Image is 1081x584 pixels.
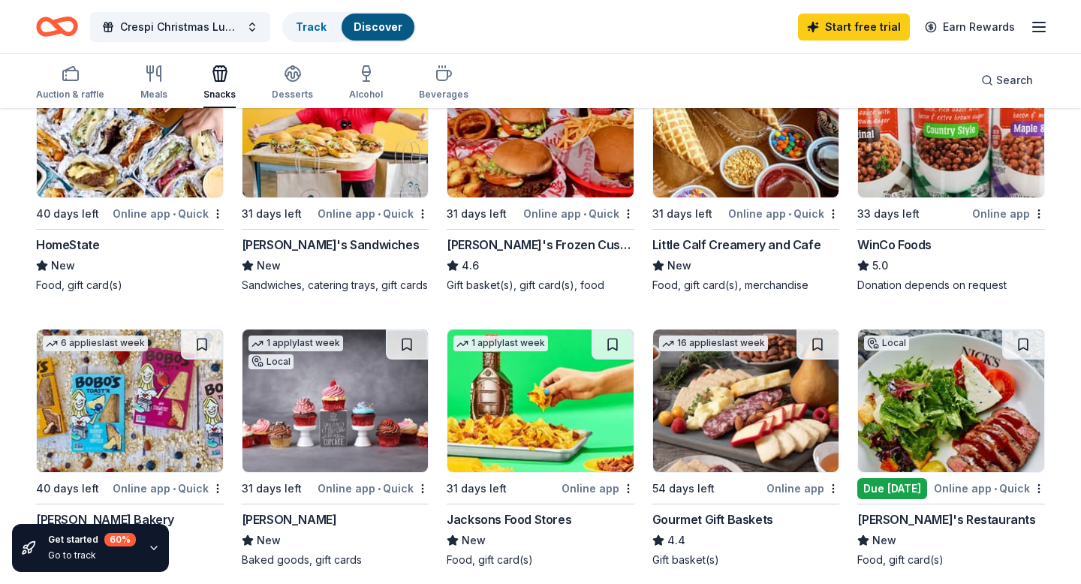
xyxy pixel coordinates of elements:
[48,549,136,561] div: Go to track
[354,20,402,33] a: Discover
[242,54,429,293] a: Image for Ike's Sandwiches1 applylast week31 days leftOnline app•Quick[PERSON_NAME]'s SandwichesN...
[140,59,167,108] button: Meals
[462,531,486,549] span: New
[652,278,840,293] div: Food, gift card(s), merchandise
[857,54,1045,293] a: Image for WinCo Foods33 days leftOnline appWinCo Foods5.0Donation depends on request
[36,9,78,44] a: Home
[447,55,634,197] img: Image for Freddy's Frozen Custard & Steakburgers
[583,208,586,220] span: •
[659,336,768,351] div: 16 applies last week
[248,336,343,351] div: 1 apply last week
[462,257,479,275] span: 4.6
[104,533,136,546] div: 60 %
[447,54,634,293] a: Image for Freddy's Frozen Custard & Steakburgers9 applieslast week31 days leftOnline app•Quick[PE...
[652,510,773,528] div: Gourmet Gift Baskets
[652,236,821,254] div: Little Calf Creamery and Cafe
[728,204,839,223] div: Online app Quick
[447,510,571,528] div: Jacksons Food Stores
[349,59,383,108] button: Alcohol
[652,329,840,567] a: Image for Gourmet Gift Baskets16 applieslast week54 days leftOnline appGourmet Gift Baskets4.4Gif...
[652,54,840,293] a: Image for Little Calf Creamery and CafeLocal31 days leftOnline app•QuickLittle Calf Creamery and ...
[36,54,224,293] a: Image for HomeStateLocal40 days leftOnline app•QuickHomeStateNewFood, gift card(s)
[864,336,909,351] div: Local
[447,278,634,293] div: Gift basket(s), gift card(s), food
[447,236,634,254] div: [PERSON_NAME]'s Frozen Custard & Steakburgers
[242,205,302,223] div: 31 days left
[242,510,337,528] div: [PERSON_NAME]
[447,329,634,567] a: Image for Jacksons Food Stores1 applylast week31 days leftOnline appJacksons Food StoresNewFood, ...
[36,278,224,293] div: Food, gift card(s)
[36,329,224,567] a: Image for Bobo's Bakery6 applieslast week40 days leftOnline app•Quick[PERSON_NAME] Bakery5.0Baked...
[972,204,1045,223] div: Online app
[90,12,270,42] button: Crespi Christmas Luncheon and Fashion Show
[447,480,507,498] div: 31 days left
[113,204,224,223] div: Online app Quick
[318,204,429,223] div: Online app Quick
[419,59,468,108] button: Beverages
[36,510,174,528] div: [PERSON_NAME] Bakery
[447,552,634,567] div: Food, gift card(s)
[242,552,429,567] div: Baked goods, gift cards
[766,479,839,498] div: Online app
[788,208,791,220] span: •
[173,208,176,220] span: •
[242,236,420,254] div: [PERSON_NAME]'s Sandwiches
[36,205,99,223] div: 40 days left
[51,257,75,275] span: New
[272,59,313,108] button: Desserts
[996,71,1033,89] span: Search
[242,278,429,293] div: Sandwiches, catering trays, gift cards
[43,336,148,351] div: 6 applies last week
[523,204,634,223] div: Online app Quick
[934,479,1045,498] div: Online app Quick
[857,552,1045,567] div: Food, gift card(s)
[378,483,381,495] span: •
[349,89,383,101] div: Alcohol
[140,89,167,101] div: Meals
[272,89,313,101] div: Desserts
[857,236,932,254] div: WinCo Foods
[667,257,691,275] span: New
[120,18,240,36] span: Crespi Christmas Luncheon and Fashion Show
[318,479,429,498] div: Online app Quick
[36,480,99,498] div: 40 days left
[36,59,104,108] button: Auction & raffle
[858,55,1044,197] img: Image for WinCo Foods
[652,480,715,498] div: 54 days left
[916,14,1024,41] a: Earn Rewards
[667,531,685,549] span: 4.4
[447,330,634,472] img: Image for Jacksons Food Stores
[242,55,429,197] img: Image for Ike's Sandwiches
[257,257,281,275] span: New
[652,205,712,223] div: 31 days left
[36,89,104,101] div: Auction & raffle
[798,14,910,41] a: Start free trial
[248,354,294,369] div: Local
[296,20,327,33] a: Track
[857,278,1045,293] div: Donation depends on request
[173,483,176,495] span: •
[857,205,920,223] div: 33 days left
[994,483,997,495] span: •
[453,336,548,351] div: 1 apply last week
[872,257,888,275] span: 5.0
[113,479,224,498] div: Online app Quick
[969,65,1045,95] button: Search
[857,478,927,499] div: Due [DATE]
[419,89,468,101] div: Beverages
[37,330,223,472] img: Image for Bobo's Bakery
[562,479,634,498] div: Online app
[48,533,136,546] div: Get started
[447,205,507,223] div: 31 days left
[653,55,839,197] img: Image for Little Calf Creamery and Cafe
[378,208,381,220] span: •
[242,480,302,498] div: 31 days left
[872,531,896,549] span: New
[203,59,236,108] button: Snacks
[857,329,1045,567] a: Image for Nick's RestaurantsLocalDue [DATE]Online app•Quick[PERSON_NAME]'s RestaurantsNewFood, gi...
[257,531,281,549] span: New
[653,330,839,472] img: Image for Gourmet Gift Baskets
[858,330,1044,472] img: Image for Nick's Restaurants
[37,55,223,197] img: Image for HomeState
[242,329,429,567] a: Image for Nadia Cakes1 applylast weekLocal31 days leftOnline app•Quick[PERSON_NAME]NewBaked goods...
